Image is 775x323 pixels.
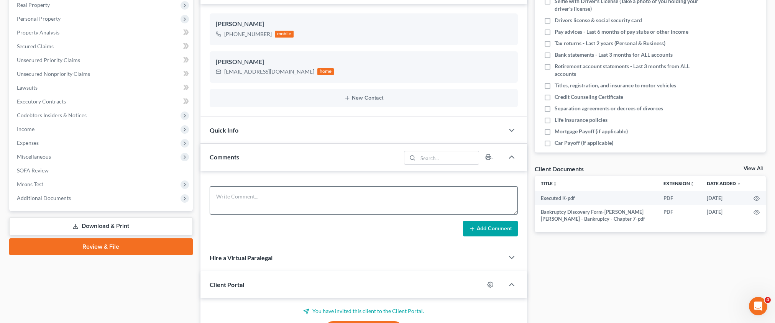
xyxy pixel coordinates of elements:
td: PDF [657,191,701,205]
span: Codebtors Insiders & Notices [17,112,87,118]
a: Property Analysis [11,26,193,39]
span: Additional Documents [17,195,71,201]
div: Client Documents [535,165,584,173]
a: Unsecured Nonpriority Claims [11,67,193,81]
span: Expenses [17,139,39,146]
a: Executory Contracts [11,95,193,108]
span: Client Portal [210,281,244,288]
i: expand_more [737,182,741,186]
td: PDF [657,205,701,226]
span: Hire a Virtual Paralegal [210,254,273,261]
iframe: Intercom live chat [749,297,767,315]
span: Credit Counseling Certificate [555,93,623,101]
span: Pay advices - Last 6 months of pay stubs or other income [555,28,688,36]
span: Personal Property [17,15,61,22]
a: Download & Print [9,217,193,235]
span: SOFA Review [17,167,49,174]
div: home [317,68,334,75]
span: Titles, registration, and insurance to motor vehicles [555,82,676,89]
div: [PERSON_NAME] [216,20,512,29]
input: Search... [418,151,479,164]
a: Date Added expand_more [707,180,741,186]
span: Income [17,126,34,132]
td: [DATE] [701,191,747,205]
a: Titleunfold_more [541,180,557,186]
span: Separation agreements or decrees of divorces [555,105,663,112]
button: Add Comment [463,221,518,237]
span: 4 [765,297,771,303]
span: Life insurance policies [555,116,608,124]
button: New Contact [216,95,512,101]
div: [PERSON_NAME] [216,57,512,67]
div: [PHONE_NUMBER] [224,30,272,38]
span: Retirement account statements - Last 3 months from ALL accounts [555,62,701,78]
span: Comments [210,153,239,161]
span: Unsecured Nonpriority Claims [17,71,90,77]
span: Tax returns - Last 2 years (Personal & Business) [555,39,665,47]
a: SOFA Review [11,164,193,177]
i: unfold_more [553,182,557,186]
a: Lawsuits [11,81,193,95]
td: Executed K-pdf [535,191,657,205]
span: Quick Info [210,126,238,134]
div: [EMAIL_ADDRESS][DOMAIN_NAME] [224,68,314,75]
td: Bankruptcy Discovery Form-[PERSON_NAME] [PERSON_NAME] - Bankruptcy - Chapter 7-pdf [535,205,657,226]
span: Car Payoff (if applicable) [555,139,613,147]
span: Means Test [17,181,43,187]
span: Miscellaneous [17,153,51,160]
span: Secured Claims [17,43,54,49]
span: Lawsuits [17,84,38,91]
span: Executory Contracts [17,98,66,105]
a: View All [744,166,763,171]
td: [DATE] [701,205,747,226]
span: Real Property [17,2,50,8]
a: Unsecured Priority Claims [11,53,193,67]
span: Drivers license & social security card [555,16,642,24]
p: You have invited this client to the Client Portal. [210,307,518,315]
a: Review & File [9,238,193,255]
a: Secured Claims [11,39,193,53]
span: Bank statements - Last 3 months for ALL accounts [555,51,673,59]
span: Mortgage Payoff (if applicable) [555,128,628,135]
div: mobile [275,31,294,38]
span: Unsecured Priority Claims [17,57,80,63]
span: Property Analysis [17,29,59,36]
a: Extensionunfold_more [663,180,695,186]
i: unfold_more [690,182,695,186]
